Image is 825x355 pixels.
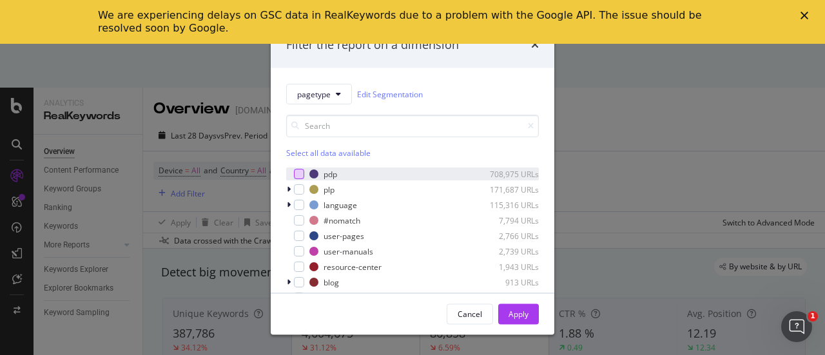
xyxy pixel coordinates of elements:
div: 1,943 URLs [476,261,539,272]
div: blog [324,276,339,287]
div: 2,766 URLs [476,230,539,241]
span: pagetype [297,88,331,99]
div: 913 URLs [476,276,539,287]
div: language [324,199,357,210]
div: #nomatch [324,215,360,225]
a: Edit Segmentation [357,87,423,101]
button: pagetype [286,84,352,104]
div: 7,794 URLs [476,215,539,225]
div: Apply [509,308,529,319]
button: Cancel [447,303,493,324]
div: plp [324,184,335,195]
div: 115,316 URLs [476,199,539,210]
div: 171,687 URLs [476,184,539,195]
div: 2,739 URLs [476,245,539,256]
div: user-pages [324,230,364,241]
div: Filter the report on a dimension [286,36,459,53]
button: Apply [498,303,539,324]
div: Close [801,12,813,19]
div: resource-center [324,261,382,272]
div: Cancel [458,308,482,319]
div: 708,975 URLs [476,168,539,179]
input: Search [286,115,539,137]
div: Select all data available [286,148,539,158]
div: user-manuals [324,245,373,256]
div: modal [271,21,554,334]
div: We are experiencing delays on GSC data in RealKeywords due to a problem with the Google API. The ... [98,9,706,35]
iframe: Intercom live chat [781,311,812,342]
div: pdp [324,168,337,179]
div: times [531,36,539,53]
span: 1 [808,311,818,321]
